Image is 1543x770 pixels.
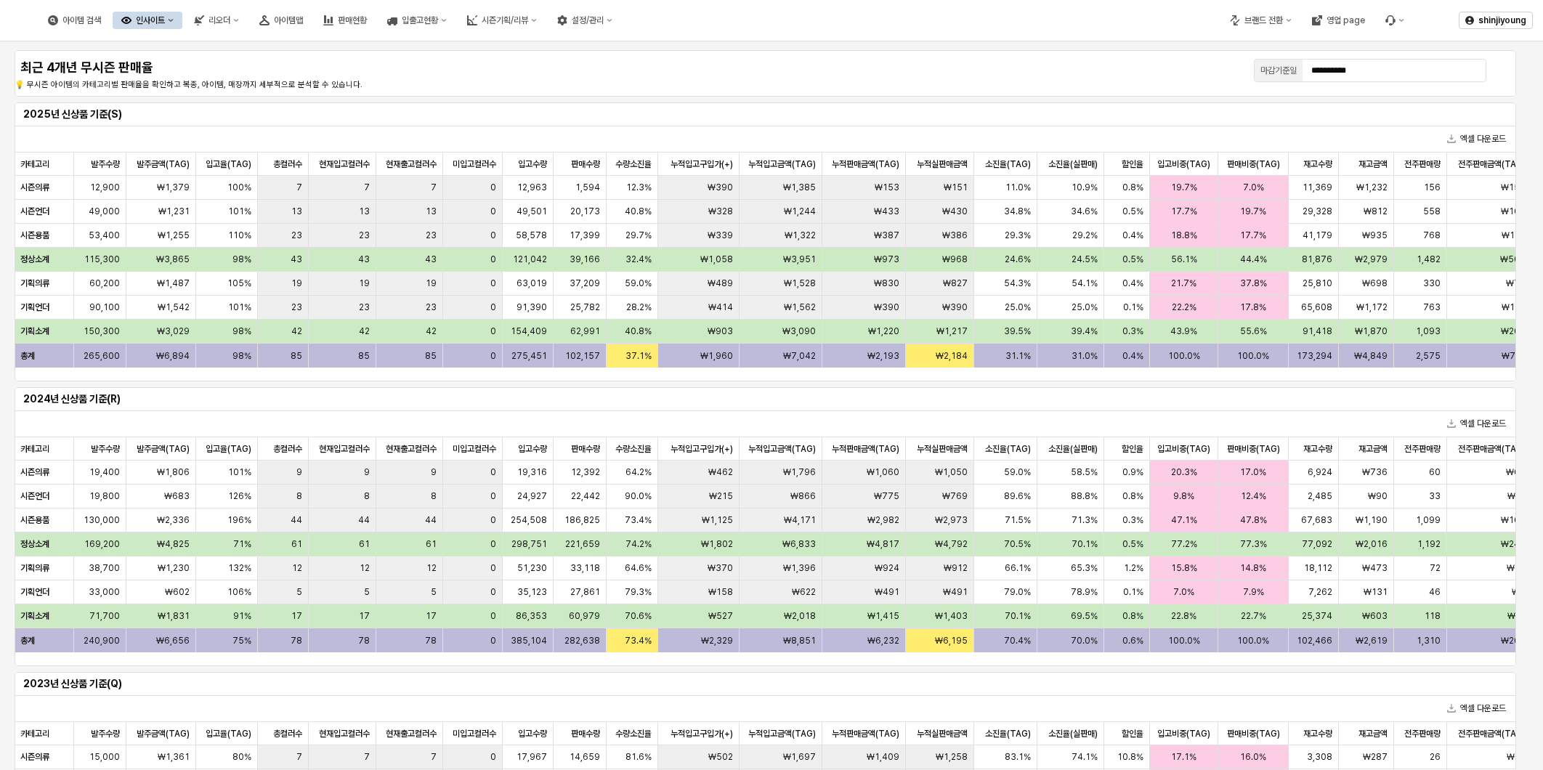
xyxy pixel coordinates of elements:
[575,182,600,193] span: 1,594
[511,349,547,361] span: 275,451
[1501,206,1526,217] span: ₩160
[15,79,765,92] p: 💡 무시즌 아이템의 카테고리별 판매율을 확인하고 복종, 아이템, 매장까지 세부적으로 분석할 수 있습니다.
[1404,158,1441,169] span: 전주판매량
[1171,254,1197,265] span: 56.1%
[625,230,652,241] span: 29.7%
[1358,158,1388,169] span: 재고금액
[206,442,251,454] span: 입고율(TAG)
[227,182,251,193] span: 100%
[20,60,759,75] h4: 최근 4개년 무시즌 판매율
[232,349,251,361] span: 98%
[1303,158,1332,169] span: 재고수량
[291,206,302,217] span: 13
[708,206,733,217] span: ₩328
[1501,325,1526,337] span: ₩204
[700,254,733,265] span: ₩1,058
[39,12,110,29] div: 아이템 검색
[985,158,1031,169] span: 소진율(TAG)
[490,277,496,289] span: 0
[708,325,733,337] span: ₩903
[358,254,370,265] span: 43
[570,254,600,265] span: 39,166
[1301,301,1332,313] span: 65,608
[20,158,49,169] span: 카테고리
[319,442,370,454] span: 현재입고컬러수
[1005,230,1031,241] span: 29.3%
[942,301,968,313] span: ₩390
[572,15,604,25] div: 설정/관리
[1303,12,1374,29] button: 영업 page
[626,301,652,313] span: 28.2%
[516,230,547,241] span: 58,578
[358,349,370,361] span: 85
[615,158,652,169] span: 수량소진율
[228,230,251,241] span: 110%
[1157,158,1210,169] span: 입고비중(TAG)
[157,277,190,289] span: ₩1,487
[1004,206,1031,217] span: 34.8%
[482,15,528,25] div: 시즌기획/리뷰
[158,301,190,313] span: ₩1,542
[156,349,190,361] span: ₩6,894
[23,106,1507,121] p: 2025년 신상품 기준(S)
[158,230,190,241] span: ₩1,255
[1303,277,1332,289] span: 25,810
[386,442,437,454] span: 현재출고컬러수
[1172,301,1196,313] span: 22.2%
[1122,158,1143,169] span: 할인율
[832,442,899,454] span: 누적판매금액(TAG)
[386,158,437,169] span: 현재출고컬러수
[1171,206,1197,217] span: 17.7%
[113,12,182,29] button: 인사이트
[291,325,302,337] span: 42
[1362,277,1388,289] span: ₩698
[228,206,251,217] span: 101%
[1404,727,1441,739] span: 전주판매량
[625,277,652,289] span: 59.0%
[136,15,165,25] div: 인사이트
[137,442,190,454] span: 발주금액(TAG)
[378,12,455,29] button: 입출고현황
[490,230,496,241] span: 0
[137,158,190,169] span: 발주금액(TAG)
[1355,254,1388,265] span: ₩2,979
[936,325,968,337] span: ₩1,217
[1221,12,1300,29] div: 브랜드 전환
[1404,442,1441,454] span: 전주판매량
[615,727,652,739] span: 수량소진율
[1240,277,1267,289] span: 37.8%
[708,301,733,313] span: ₩414
[1424,182,1441,193] span: 156
[708,230,733,241] span: ₩339
[1244,15,1283,25] div: 브랜드 전환
[625,325,652,337] span: 40.8%
[291,349,302,361] span: 85
[784,206,816,217] span: ₩1,244
[1237,349,1269,361] span: 100.0%
[625,254,652,265] span: 32.4%
[571,442,600,454] span: 판매수량
[359,206,370,217] span: 13
[228,301,251,313] span: 101%
[783,349,816,361] span: ₩7,042
[490,206,496,217] span: 0
[425,254,437,265] span: 43
[748,442,816,454] span: 누적입고금액(TAG)
[1356,182,1388,193] span: ₩1,232
[251,12,312,29] div: 아이템맵
[20,727,49,739] span: 카테고리
[185,12,248,29] button: 리오더
[1377,12,1413,29] div: 버그 제보 및 기능 개선 요청
[386,727,437,739] span: 현재출고컬러수
[1364,206,1388,217] span: ₩812
[273,442,302,454] span: 총컬러수
[942,230,968,241] span: ₩386
[91,727,120,739] span: 발주수량
[671,442,733,454] span: 누적입고구입가(+)
[1227,727,1280,739] span: 판매비중(TAG)
[1416,325,1441,337] span: 1,093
